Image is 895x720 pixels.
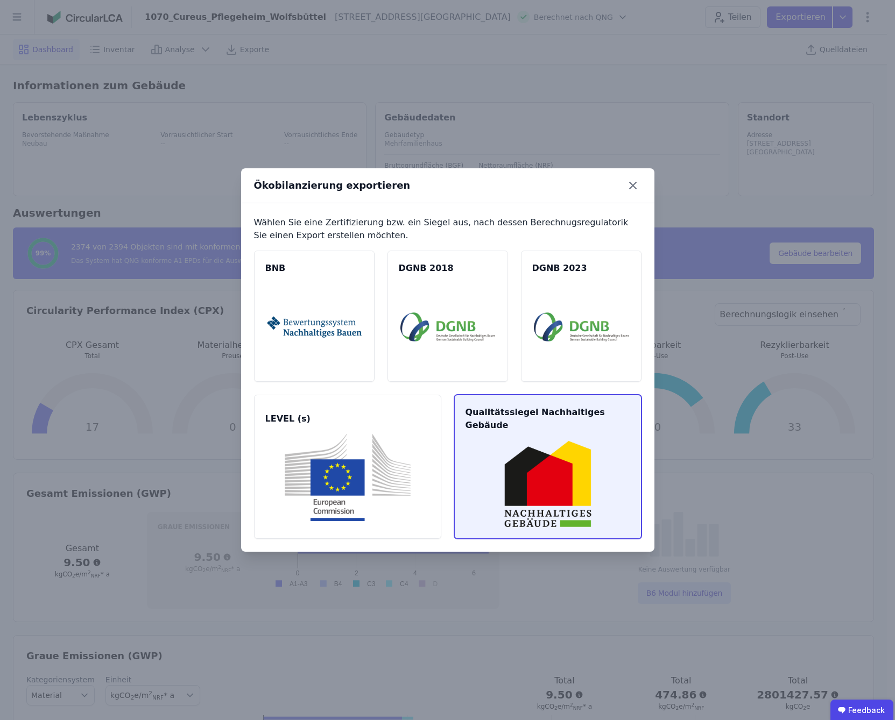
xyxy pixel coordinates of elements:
img: levels [267,434,428,521]
span: DGNB 2023 [532,262,630,275]
span: Qualitätssiegel Nachhaltiges Gebäude [466,406,630,432]
div: Ökobilanzierung exportieren [254,178,411,193]
img: dgnb18 [400,283,495,370]
span: BNB [265,262,363,275]
span: LEVEL (s) [265,412,430,425]
img: qng [467,440,629,527]
span: DGNB 2018 [399,262,497,275]
div: Wählen Sie eine Zertifizierung bzw. ein Siegel aus, nach dessen Berechnugsregulatorik Sie einen E... [254,216,642,242]
img: dgnb23 [534,283,629,370]
img: bnb [267,283,362,370]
